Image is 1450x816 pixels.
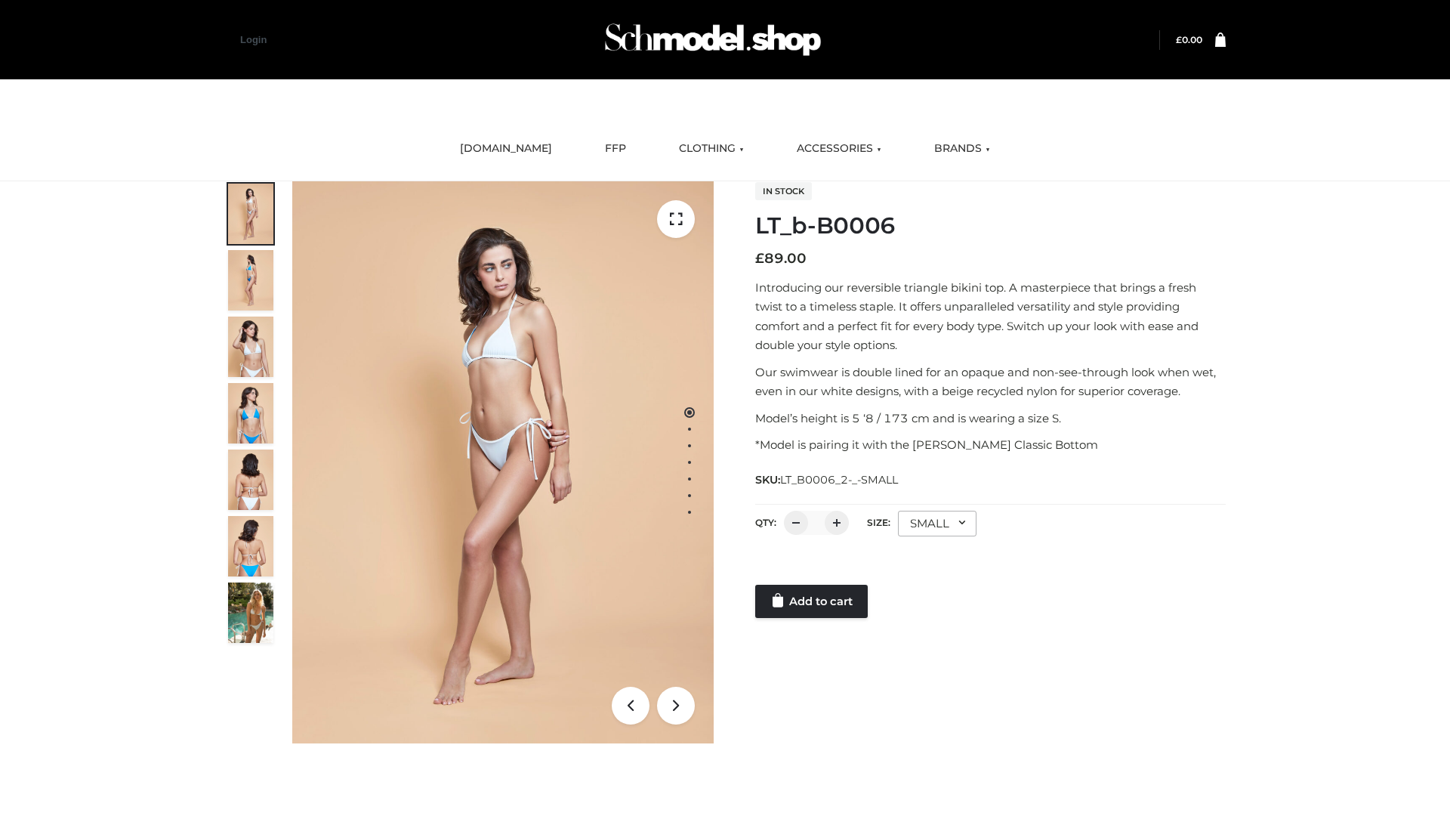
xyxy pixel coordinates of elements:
[755,585,868,618] a: Add to cart
[594,132,637,165] a: FFP
[923,132,1001,165] a: BRANDS
[228,184,273,244] img: ArielClassicBikiniTop_CloudNine_AzureSky_OW114ECO_1-scaled.jpg
[228,383,273,444] img: ArielClassicBikiniTop_CloudNine_AzureSky_OW114ECO_4-scaled.jpg
[228,317,273,377] img: ArielClassicBikiniTop_CloudNine_AzureSky_OW114ECO_3-scaled.jpg
[755,471,899,489] span: SKU:
[780,473,898,487] span: LT_B0006_2-_-SMALL
[898,511,976,536] div: SMALL
[755,278,1226,355] p: Introducing our reversible triangle bikini top. A masterpiece that brings a fresh twist to a time...
[755,363,1226,401] p: Our swimwear is double lined for an opaque and non-see-through look when wet, even in our white d...
[755,182,812,200] span: In stock
[240,34,267,45] a: Login
[228,250,273,311] img: ArielClassicBikiniTop_CloudNine_AzureSky_OW114ECO_2-scaled.jpg
[1176,34,1202,45] bdi: 0.00
[755,250,764,267] span: £
[755,409,1226,428] p: Model’s height is 5 ‘8 / 173 cm and is wearing a size S.
[600,10,826,70] img: Schmodel Admin 964
[292,181,714,743] img: ArielClassicBikiniTop_CloudNine_AzureSky_OW114ECO_1
[755,250,807,267] bdi: 89.00
[228,583,273,643] img: Arieltop_CloudNine_AzureSky2.jpg
[449,132,563,165] a: [DOMAIN_NAME]
[228,516,273,576] img: ArielClassicBikiniTop_CloudNine_AzureSky_OW114ECO_8-scaled.jpg
[1176,34,1202,45] a: £0.00
[867,517,890,528] label: Size:
[228,450,273,510] img: ArielClassicBikiniTop_CloudNine_AzureSky_OW114ECO_7-scaled.jpg
[1176,34,1182,45] span: £
[755,435,1226,455] p: *Model is pairing it with the [PERSON_NAME] Classic Bottom
[668,132,755,165] a: CLOTHING
[755,517,776,528] label: QTY:
[755,212,1226,240] h1: LT_b-B0006
[785,132,893,165] a: ACCESSORIES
